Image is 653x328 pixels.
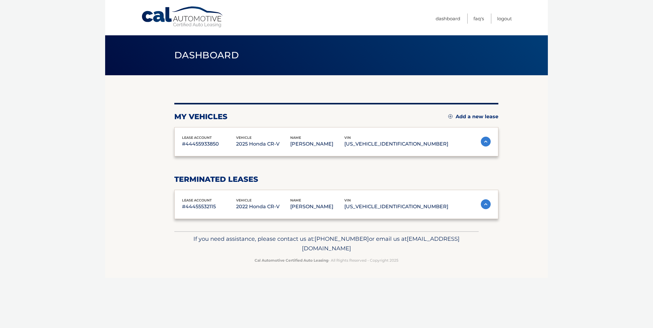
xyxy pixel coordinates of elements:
img: accordion-active.svg [481,137,491,146]
h2: terminated leases [174,175,498,184]
span: vehicle [236,135,251,140]
h2: my vehicles [174,112,228,121]
a: Add a new lease [448,114,498,120]
span: [PHONE_NUMBER] [315,235,369,242]
p: #44455532115 [182,202,236,211]
span: vehicle [236,198,251,202]
span: vin [344,198,351,202]
span: Dashboard [174,49,239,61]
a: FAQ's [473,14,484,24]
p: [PERSON_NAME] [290,202,344,211]
p: 2025 Honda CR-V [236,140,290,148]
a: Logout [497,14,512,24]
p: #44455933850 [182,140,236,148]
p: [PERSON_NAME] [290,140,344,148]
span: lease account [182,198,212,202]
a: Dashboard [436,14,460,24]
p: - All Rights Reserved - Copyright 2025 [178,257,475,264]
img: accordion-active.svg [481,199,491,209]
span: name [290,135,301,140]
p: [US_VEHICLE_IDENTIFICATION_NUMBER] [344,140,448,148]
a: Cal Automotive [141,6,224,28]
span: lease account [182,135,212,140]
p: 2022 Honda CR-V [236,202,290,211]
p: If you need assistance, please contact us at: or email us at [178,234,475,254]
img: add.svg [448,114,453,119]
span: name [290,198,301,202]
span: vin [344,135,351,140]
strong: Cal Automotive Certified Auto Leasing [255,258,328,263]
p: [US_VEHICLE_IDENTIFICATION_NUMBER] [344,202,448,211]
